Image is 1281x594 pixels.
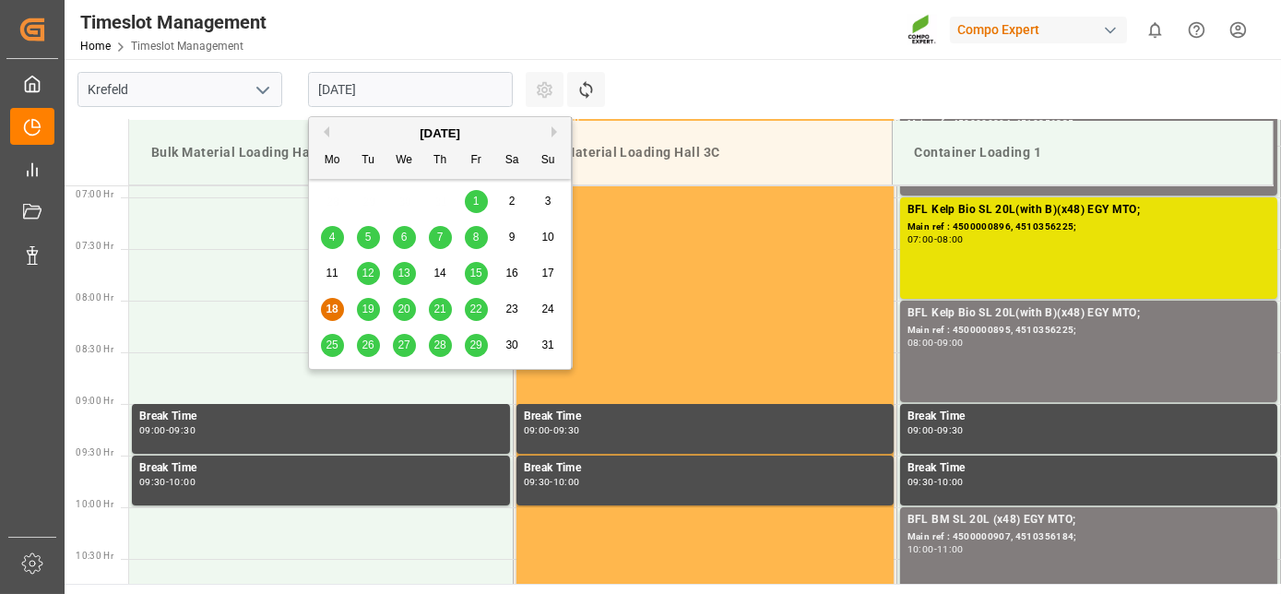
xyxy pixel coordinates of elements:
span: 25 [326,339,338,351]
span: 09:00 Hr [76,396,113,406]
div: Sa [501,149,524,172]
span: 6 [401,231,408,244]
button: Compo Expert [950,12,1134,47]
div: Choose Monday, August 25th, 2025 [321,334,344,357]
button: Help Center [1176,9,1217,51]
span: 3 [545,195,552,208]
div: Choose Friday, August 8th, 2025 [465,226,488,249]
div: Choose Thursday, August 21st, 2025 [429,298,452,321]
span: 23 [505,303,517,315]
div: 09:00 [524,426,551,434]
div: Choose Saturday, August 9th, 2025 [501,226,524,249]
div: 09:00 [907,426,934,434]
div: Break Time [139,408,503,426]
div: Bulk Material Loading Hall 3C [526,136,877,170]
div: Compo Expert [950,17,1127,43]
div: - [550,478,552,486]
span: 24 [541,303,553,315]
div: - [166,426,169,434]
img: Screenshot%202023-09-29%20at%2010.02.21.png_1712312052.png [907,14,937,46]
input: DD.MM.YYYY [308,72,513,107]
div: - [934,478,937,486]
div: Fr [465,149,488,172]
span: 16 [505,267,517,279]
div: Choose Thursday, August 28th, 2025 [429,334,452,357]
div: Bulk Material Loading Hall 1 [144,136,495,170]
div: 09:30 [169,426,196,434]
span: 13 [397,267,409,279]
div: 09:00 [139,426,166,434]
div: We [393,149,416,172]
div: 09:30 [524,478,551,486]
div: Main ref : 4500000895, 4510356225; [907,323,1270,339]
div: BFL BM SL 20L (x48) EGY MTO; [907,511,1270,529]
span: 07:30 Hr [76,241,113,251]
div: Choose Tuesday, August 19th, 2025 [357,298,380,321]
span: 1 [473,195,480,208]
button: Next Month [552,126,563,137]
div: 09:30 [553,426,580,434]
div: Choose Thursday, August 14th, 2025 [429,262,452,285]
span: 26 [362,339,374,351]
div: Choose Wednesday, August 27th, 2025 [393,334,416,357]
div: Choose Saturday, August 23rd, 2025 [501,298,524,321]
div: Su [537,149,560,172]
div: Choose Saturday, August 2nd, 2025 [501,190,524,213]
span: 7 [437,231,444,244]
div: Choose Thursday, August 7th, 2025 [429,226,452,249]
div: 10:00 [937,478,964,486]
div: 09:00 [937,339,964,347]
div: Tu [357,149,380,172]
span: 5 [365,231,372,244]
div: - [166,478,169,486]
div: Choose Sunday, August 10th, 2025 [537,226,560,249]
div: Mo [321,149,344,172]
span: 31 [541,339,553,351]
div: 09:30 [139,478,166,486]
div: Choose Saturday, August 30th, 2025 [501,334,524,357]
span: 9 [509,231,516,244]
span: 30 [505,339,517,351]
div: Break Time [907,408,1270,426]
input: Type to search/select [77,72,282,107]
div: Main ref : 4500000907, 4510356184; [907,529,1270,545]
div: Container Loading 1 [907,136,1259,170]
div: - [934,545,937,553]
a: Home [80,40,111,53]
div: Choose Monday, August 4th, 2025 [321,226,344,249]
div: Choose Sunday, August 31st, 2025 [537,334,560,357]
span: 17 [541,267,553,279]
div: Choose Monday, August 18th, 2025 [321,298,344,321]
div: Choose Wednesday, August 20th, 2025 [393,298,416,321]
div: Choose Wednesday, August 6th, 2025 [393,226,416,249]
div: Timeslot Management [80,8,267,36]
div: 10:00 [907,545,934,553]
span: 27 [397,339,409,351]
div: Th [429,149,452,172]
span: 21 [433,303,445,315]
div: Choose Sunday, August 17th, 2025 [537,262,560,285]
div: 08:00 [937,235,964,244]
span: 10:00 Hr [76,499,113,509]
div: 10:00 [169,478,196,486]
div: Choose Monday, August 11th, 2025 [321,262,344,285]
span: 28 [433,339,445,351]
span: 19 [362,303,374,315]
div: Main ref : 4500000896, 4510356225; [907,220,1270,235]
div: 11:00 [937,545,964,553]
div: - [934,426,937,434]
span: 20 [397,303,409,315]
div: month 2025-08 [314,184,566,363]
span: 8 [473,231,480,244]
span: 22 [469,303,481,315]
div: 09:30 [907,478,934,486]
div: Choose Friday, August 29th, 2025 [465,334,488,357]
div: Break Time [524,459,886,478]
div: 07:00 [907,235,934,244]
div: Choose Sunday, August 24th, 2025 [537,298,560,321]
div: BFL Kelp Bio SL 20L(with B)(x48) EGY MTO; [907,304,1270,323]
div: Choose Tuesday, August 26th, 2025 [357,334,380,357]
span: 12 [362,267,374,279]
div: [DATE] [309,125,571,143]
span: 09:30 Hr [76,447,113,457]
